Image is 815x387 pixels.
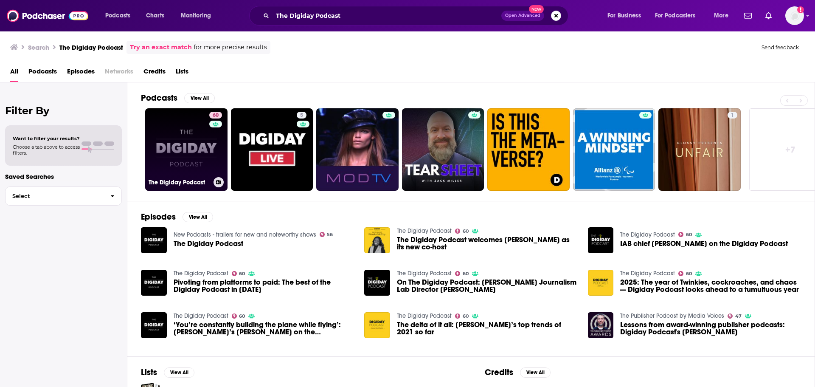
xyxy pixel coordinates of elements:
[505,14,540,18] span: Open Advanced
[397,312,452,319] a: The Digiday Podcast
[232,314,245,319] a: 60
[184,93,215,103] button: View All
[273,9,501,23] input: Search podcasts, credits, & more...
[455,271,469,276] a: 60
[257,6,576,25] div: Search podcasts, credits, & more...
[601,9,652,23] button: open menu
[785,6,804,25] span: Logged in as amaliyaa
[397,227,452,234] a: The Digiday Podcast
[588,227,614,253] img: IAB chief Randall Rothenberg on the Digiday Podcast
[686,272,692,276] span: 60
[485,367,513,378] h2: Credits
[141,227,167,253] a: The Digiday Podcast
[10,65,18,82] a: All
[174,231,316,238] a: New Podcasts - trailers for new and noteworthy shows
[146,10,164,22] span: Charts
[397,236,578,251] a: The Digiday Podcast welcomes Kimeko McCoy as its new co-host
[141,367,194,378] a: ListsView All
[762,8,775,23] a: Show notifications dropdown
[141,9,169,23] a: Charts
[5,186,122,206] button: Select
[6,193,104,199] span: Select
[164,367,194,378] button: View All
[5,105,122,117] h2: Filter By
[728,112,737,119] a: 1
[678,232,692,237] a: 60
[7,8,88,24] img: Podchaser - Follow, Share and Rate Podcasts
[731,111,734,120] span: 1
[785,6,804,25] img: User Profile
[143,65,166,82] span: Credits
[686,233,692,237] span: 60
[620,231,675,238] a: The Digiday Podcast
[364,227,390,253] img: The Digiday Podcast welcomes Kimeko McCoy as its new co-host
[658,108,741,191] a: 1
[759,44,801,51] button: Send feedback
[455,229,469,234] a: 60
[485,367,551,378] a: CreditsView All
[213,111,219,120] span: 60
[397,321,578,336] span: The delta of it all: [PERSON_NAME]’s top trends of 2021 so far
[678,271,692,276] a: 60
[28,43,49,51] h3: Search
[174,321,354,336] span: ‘You’re constantly building the plane while flying’: [PERSON_NAME]’s [PERSON_NAME] on the company...
[529,5,544,13] span: New
[364,312,390,338] a: The delta of it all: Digiday’s top trends of 2021 so far
[145,108,228,191] a: 60The Digiday Podcast
[655,10,696,22] span: For Podcasters
[364,270,390,296] img: On The Digiday Podcast: Nieman Journalism Lab Director Joshua Benton
[320,232,333,237] a: 56
[797,6,804,13] svg: Add a profile image
[620,240,788,247] span: IAB chief [PERSON_NAME] on the Digiday Podcast
[588,270,614,296] img: 2025: The year of Twinkies, cockroaches, and chaos — Digiday Podcast looks ahead to a tumultuous ...
[297,112,306,119] a: 5
[174,240,243,247] a: The Digiday Podcast
[174,279,354,293] a: Pivoting from platforms to paid: The best of the Digiday Podcast in 2019
[141,212,176,222] h2: Episodes
[176,65,188,82] a: Lists
[99,9,141,23] button: open menu
[327,233,333,237] span: 56
[105,65,133,82] span: Networks
[735,314,742,318] span: 47
[607,10,641,22] span: For Business
[455,314,469,319] a: 60
[588,312,614,338] img: Lessons from award-winning publisher podcasts: Digiday Podcast's Brian Morrissey
[397,236,578,251] span: The Digiday Podcast welcomes [PERSON_NAME] as its new co-host
[141,93,215,103] a: PodcastsView All
[620,270,675,277] a: The Digiday Podcast
[231,108,313,191] a: 5
[174,270,228,277] a: The Digiday Podcast
[67,65,95,82] a: Episodes
[28,65,57,82] a: Podcasts
[194,42,267,52] span: for more precise results
[714,10,728,22] span: More
[649,9,708,23] button: open menu
[174,312,228,319] a: The Digiday Podcast
[520,367,551,378] button: View All
[141,312,167,338] a: ‘You’re constantly building the plane while flying’: Digiday’s Nick Friese on the company’s first...
[174,279,354,293] span: Pivoting from platforms to paid: The best of the Digiday Podcast in [DATE]
[141,270,167,296] img: Pivoting from platforms to paid: The best of the Digiday Podcast in 2019
[620,321,801,336] span: Lessons from award-winning publisher podcasts: Digiday Podcast's [PERSON_NAME]
[463,272,469,276] span: 60
[130,42,192,52] a: Try an exact match
[175,9,222,23] button: open menu
[728,314,742,319] a: 47
[174,321,354,336] a: ‘You’re constantly building the plane while flying’: Digiday’s Nick Friese on the company’s first...
[397,279,578,293] a: On The Digiday Podcast: Nieman Journalism Lab Director Joshua Benton
[141,212,213,222] a: EpisodesView All
[239,272,245,276] span: 60
[463,314,469,318] span: 60
[397,321,578,336] a: The delta of it all: Digiday’s top trends of 2021 so far
[620,312,724,319] a: The Publisher Podcast by Media Voices
[105,10,130,22] span: Podcasts
[232,271,245,276] a: 60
